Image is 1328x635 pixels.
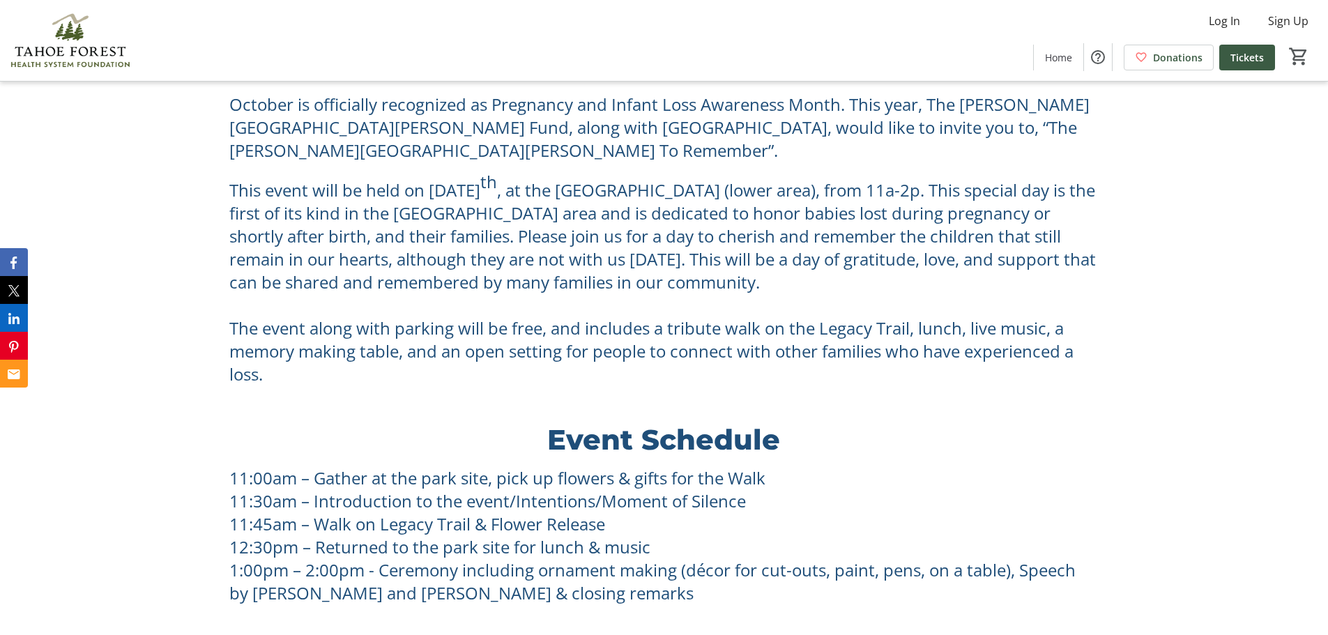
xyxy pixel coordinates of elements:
[1045,50,1072,65] span: Home
[480,170,497,193] sup: th
[229,535,650,558] span: 12:30pm – Returned to the park site for lunch & music
[229,178,1096,293] span: , at the [GEOGRAPHIC_DATA] (lower area), from 11a-2p. This special day is the first of its kind i...
[8,6,132,75] img: Tahoe Forest Health System Foundation's Logo
[1153,50,1203,65] span: Donations
[229,93,1090,162] span: October is officially recognized as Pregnancy and Infant Loss Awareness Month. This year, The [PE...
[1268,13,1308,29] span: Sign Up
[229,316,1074,385] span: The event along with parking will be free, and includes a tribute walk on the Legacy Trail, lunch...
[1124,45,1214,70] a: Donations
[229,558,1076,604] span: 1:00pm – 2:00pm - Ceremony including ornament making (décor for cut-outs, paint, pens, on a table...
[229,512,605,535] span: 11:45am – Walk on Legacy Trail & Flower Release
[1219,45,1275,70] a: Tickets
[1084,43,1112,71] button: Help
[547,422,780,457] strong: Event Schedule
[1257,10,1320,32] button: Sign Up
[1034,45,1083,70] a: Home
[1209,13,1240,29] span: Log In
[1230,50,1264,65] span: Tickets
[1286,44,1311,69] button: Cart
[229,489,746,512] span: 11:30am – Introduction to the event/Intentions/Moment of Silence
[229,178,480,201] span: This event will be held on [DATE]
[229,466,765,489] span: 11:00am – Gather at the park site, pick up flowers & gifts for the Walk
[1198,10,1251,32] button: Log In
